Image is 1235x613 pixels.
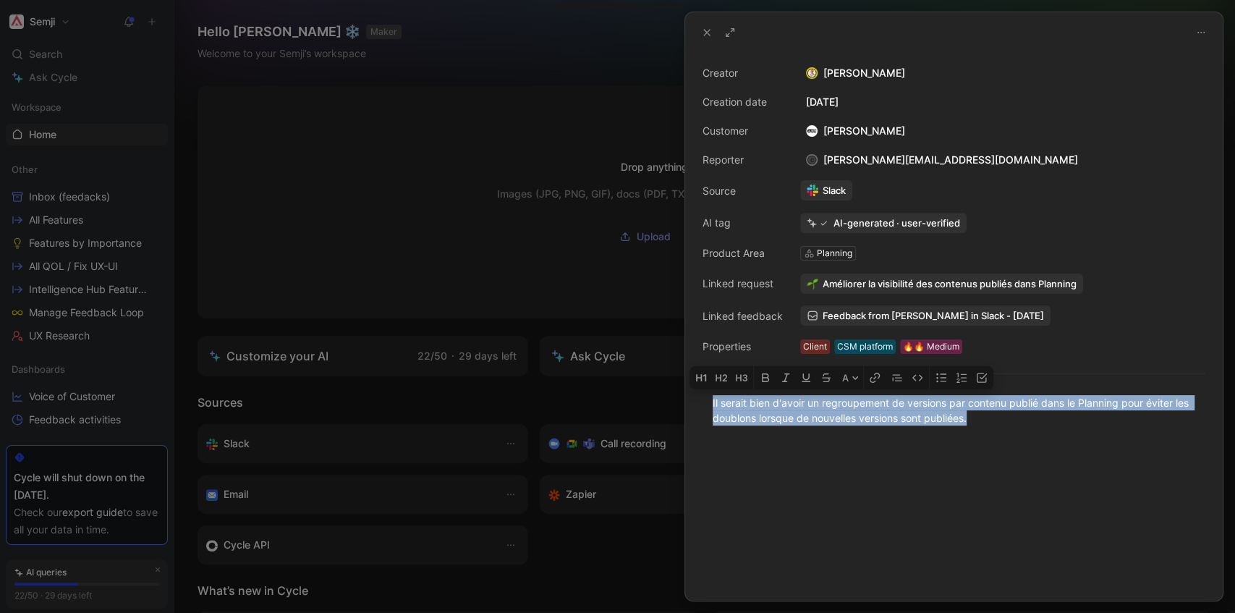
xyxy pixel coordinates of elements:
div: Linked request [703,275,783,292]
div: [PERSON_NAME] [800,122,911,140]
span: Améliorer la visibilité des contenus publiés dans Planning [823,277,1077,290]
div: 🔥🔥 Medium [903,339,959,354]
div: CSM platform [837,339,893,354]
div: Customer [703,122,783,140]
a: Slack [800,180,852,200]
div: Properties [703,338,783,355]
img: 🌱 [807,278,818,289]
div: [PERSON_NAME] [800,64,1205,82]
div: Source [703,182,783,200]
div: c [807,156,817,165]
span: Feedback from [PERSON_NAME] in Slack - [DATE] [823,309,1044,322]
button: 🌱Améliorer la visibilité des contenus publiés dans Planning [800,274,1083,294]
div: Linked feedback [703,308,783,325]
div: Creator [703,64,783,82]
img: avatar [807,69,817,78]
div: [DATE] [800,93,1205,111]
div: AI-generated · user-verified [833,216,960,229]
img: logo [806,125,818,137]
div: [PERSON_NAME][EMAIL_ADDRESS][DOMAIN_NAME] [800,151,1084,169]
div: AI tag [703,214,783,232]
a: Feedback from [PERSON_NAME] in Slack - [DATE] [800,305,1051,326]
div: Il serait bien d'avoir un regroupement de versions par contenu publié dans le Planning pour évite... [713,395,1195,426]
div: Creation date [703,93,783,111]
div: Product Area [703,245,783,262]
div: Reporter [703,151,783,169]
div: Planning [817,246,852,261]
div: Client [803,339,827,354]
